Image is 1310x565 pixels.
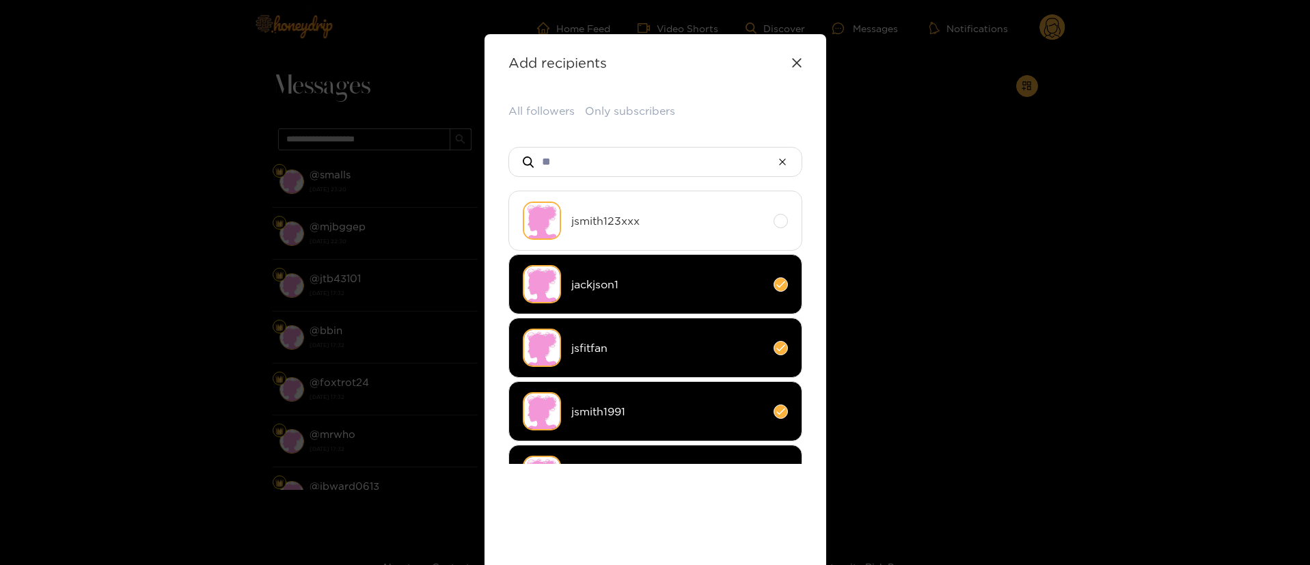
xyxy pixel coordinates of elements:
button: All followers [508,103,575,119]
img: no-avatar.png [523,392,561,430]
img: no-avatar.png [523,329,561,367]
img: no-avatar.png [523,456,561,494]
img: no-avatar.png [523,265,561,303]
strong: Add recipients [508,55,607,70]
span: jsmith1991 [571,404,763,419]
button: Only subscribers [585,103,675,119]
span: jsmith123xxx [571,213,763,229]
span: jsfitfan [571,340,763,356]
span: jackjson1 [571,277,763,292]
img: no-avatar.png [523,202,561,240]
